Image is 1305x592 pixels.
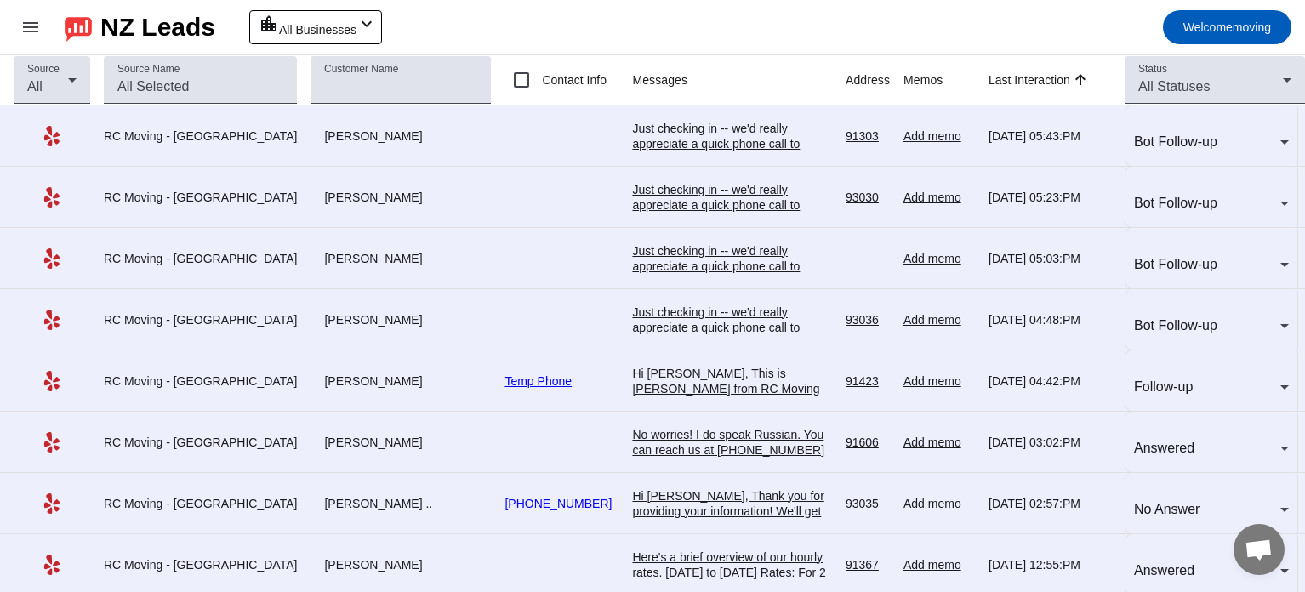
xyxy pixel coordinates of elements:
div: 93035 [846,496,890,511]
div: [DATE] 03:02:PM [989,435,1111,450]
mat-icon: Yelp [42,493,62,514]
span: Answered [1134,563,1194,578]
span: Bot Follow-up [1134,318,1217,333]
div: [PERSON_NAME] [311,435,491,450]
div: [DATE] 02:57:PM [989,496,1111,511]
mat-icon: Yelp [42,126,62,146]
th: Messages [632,55,846,105]
button: Welcomemoving [1163,10,1291,44]
div: RC Moving - [GEOGRAPHIC_DATA] [104,435,297,450]
span: All [27,79,43,94]
div: [PERSON_NAME] [311,190,491,205]
span: All Statuses [1138,79,1210,94]
div: Just checking in -- we'd really appreciate a quick phone call to make sure everything is planned ... [632,243,832,381]
th: Address [846,55,903,105]
span: Welcome [1183,20,1233,34]
div: RC Moving - [GEOGRAPHIC_DATA] [104,251,297,266]
div: Add memo [903,557,975,572]
mat-label: Source Name [117,64,180,75]
div: [PERSON_NAME] [311,373,491,389]
span: Bot Follow-up [1134,257,1217,271]
div: [DATE] 04:42:PM [989,373,1111,389]
div: [PERSON_NAME] .. [311,496,491,511]
div: Hi [PERSON_NAME], Thank you for providing your information! We'll get back to you as soon as poss... [632,488,832,549]
mat-label: Status [1138,64,1167,75]
div: No worries! I do speak Russian. You can reach us at [PHONE_NUMBER] and we can discuss everything ... [632,427,832,488]
div: Add memo [903,373,975,389]
mat-label: Source [27,64,60,75]
span: Answered [1134,441,1194,455]
label: Contact Info [539,71,607,88]
mat-label: Customer Name [324,64,398,75]
div: [DATE] 04:48:PM [989,312,1111,327]
mat-icon: Yelp [42,371,62,391]
mat-icon: location_city [259,14,279,34]
div: Add memo [903,312,975,327]
div: RC Moving - [GEOGRAPHIC_DATA] [104,128,297,144]
div: RC Moving - [GEOGRAPHIC_DATA] [104,373,297,389]
div: [PERSON_NAME] [311,128,491,144]
th: Memos [903,55,989,105]
span: No Answer [1134,502,1200,516]
div: [DATE] 05:23:PM [989,190,1111,205]
div: 91423 [846,373,890,389]
div: Add memo [903,190,975,205]
mat-icon: menu [20,17,41,37]
div: Add memo [903,251,975,266]
div: Just checking in -- we'd really appreciate a quick phone call to make sure everything is planned ... [632,182,832,320]
mat-icon: Yelp [42,555,62,575]
a: [PHONE_NUMBER] [504,497,612,510]
span: moving [1183,15,1271,39]
div: 93036 [846,312,890,327]
div: 93030 [846,190,890,205]
span: Follow-up [1134,379,1193,394]
div: Add memo [903,128,975,144]
mat-icon: Yelp [42,187,62,208]
div: Add memo [903,496,975,511]
mat-icon: Yelp [42,432,62,453]
mat-icon: Yelp [42,310,62,330]
div: Add memo [903,435,975,450]
div: [PERSON_NAME] [311,557,491,572]
mat-icon: chevron_left [356,14,377,34]
span: All Businesses [279,23,356,37]
span: Bot Follow-up [1134,134,1217,149]
div: 91606 [846,435,890,450]
div: 91303 [846,128,890,144]
div: [DATE] 05:03:PM [989,251,1111,266]
button: All Businesses [249,10,382,44]
div: NZ Leads [100,15,215,39]
div: Just checking in -- we'd really appreciate a quick phone call to make sure everything is planned ... [632,305,832,442]
div: RC Moving - [GEOGRAPHIC_DATA] [104,496,297,511]
div: [DATE] 05:43:PM [989,128,1111,144]
a: Open chat [1234,524,1285,575]
div: RC Moving - [GEOGRAPHIC_DATA] [104,312,297,327]
input: All Selected [117,77,283,97]
div: Last Interaction [989,71,1070,88]
div: 91367 [846,557,890,572]
div: RC Moving - [GEOGRAPHIC_DATA] [104,190,297,205]
span: Bot Follow-up [1134,196,1217,210]
div: Just checking in -- we'd really appreciate a quick phone call to make sure everything is planned ... [632,121,832,259]
div: [DATE] 12:55:PM [989,557,1111,572]
a: Temp Phone [504,374,572,388]
div: Hi [PERSON_NAME], This is [PERSON_NAME] from RC Moving Company. I tried calling you to talk about... [632,366,832,519]
mat-icon: Yelp [42,248,62,269]
div: [PERSON_NAME] [311,312,491,327]
div: [PERSON_NAME] [311,251,491,266]
div: RC Moving - [GEOGRAPHIC_DATA] [104,557,297,572]
img: logo [65,13,92,42]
